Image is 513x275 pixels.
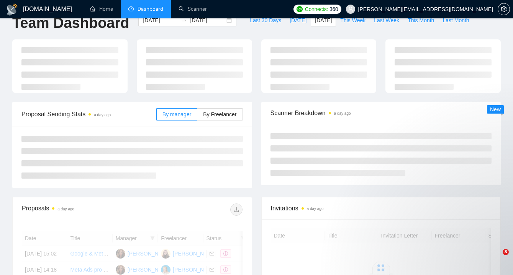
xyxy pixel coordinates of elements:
a: searchScanner [179,6,207,12]
span: By manager [162,111,191,117]
button: setting [498,3,510,15]
input: Start date [143,16,178,24]
iframe: Intercom notifications повідомлення [360,201,513,254]
span: [DATE] [290,16,306,24]
span: 360 [329,5,338,13]
span: Connects: [305,5,328,13]
button: This Week [336,14,370,26]
h1: Team Dashboard [12,14,129,32]
span: dashboard [128,6,134,11]
span: 8 [503,249,509,255]
span: Last Week [374,16,399,24]
img: upwork-logo.png [297,6,303,12]
button: Last Week [370,14,403,26]
span: This Week [340,16,365,24]
time: a day ago [94,113,111,117]
button: This Month [403,14,438,26]
img: logo [6,3,18,16]
button: Last 30 Days [246,14,285,26]
iframe: Intercom live chat [487,249,505,267]
span: This Month [408,16,434,24]
button: [DATE] [311,14,336,26]
span: By Freelancer [203,111,236,117]
input: End date [190,16,225,24]
span: Last 30 Days [250,16,281,24]
button: Last Month [438,14,473,26]
a: setting [498,6,510,12]
span: Last Month [443,16,469,24]
time: a day ago [307,207,324,211]
span: New [490,106,501,112]
span: Dashboard [138,6,163,12]
button: [DATE] [285,14,311,26]
span: user [348,7,353,12]
span: Invitations [271,203,492,213]
span: Proposal Sending Stats [21,109,156,119]
a: homeHome [90,6,113,12]
span: [DATE] [315,16,332,24]
time: a day ago [57,207,74,211]
span: to [181,17,187,23]
span: Scanner Breakdown [270,108,492,118]
span: swap-right [181,17,187,23]
time: a day ago [334,111,351,116]
div: Proposals [22,203,132,216]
